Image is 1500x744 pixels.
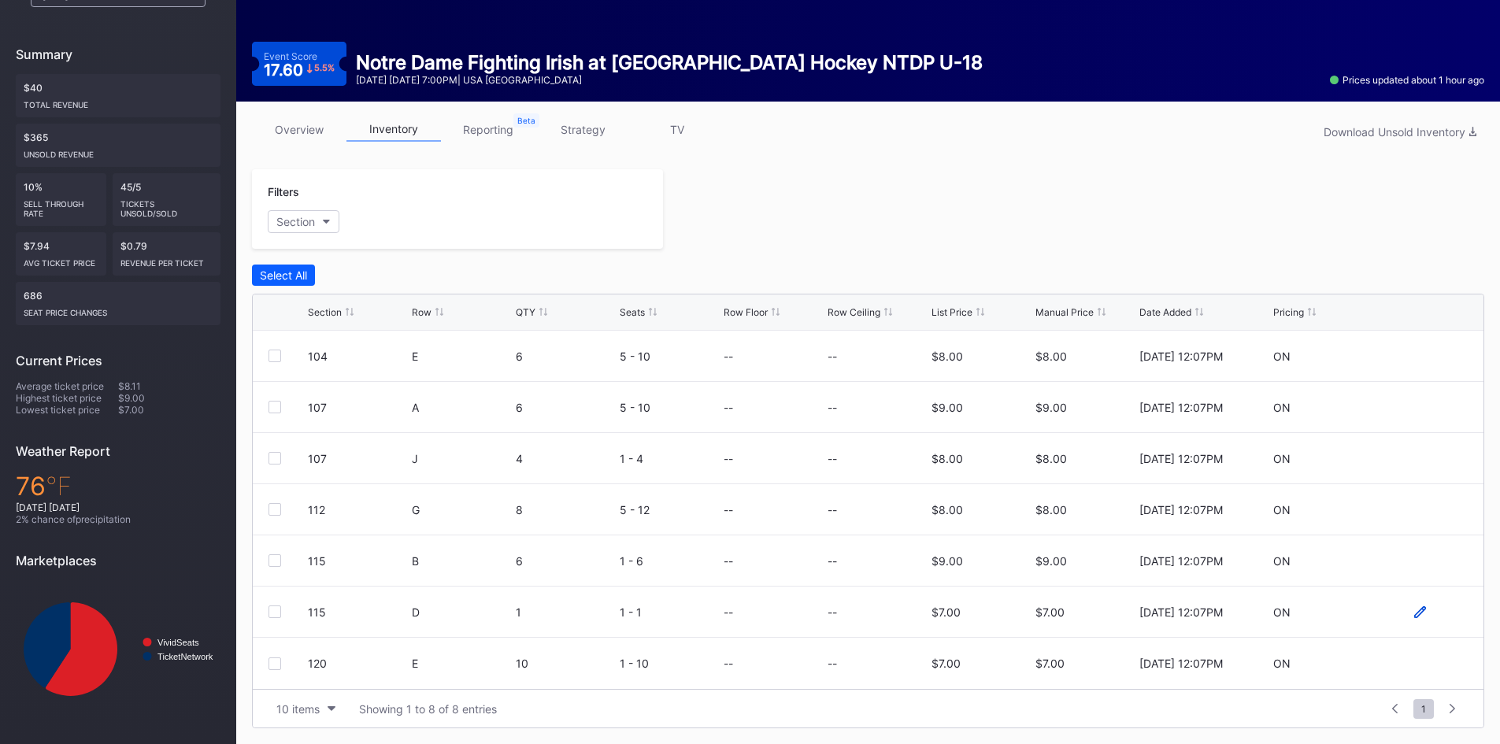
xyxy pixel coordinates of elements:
[16,553,220,568] div: Marketplaces
[516,503,616,516] div: 8
[308,306,342,318] div: Section
[16,173,106,226] div: 10%
[620,350,720,363] div: 5 - 10
[1139,503,1223,516] div: [DATE] 12:07PM
[828,452,837,465] div: --
[16,513,220,525] div: 2 % chance of precipitation
[412,554,512,568] div: B
[516,350,616,363] div: 6
[412,350,512,363] div: E
[1139,401,1223,414] div: [DATE] 12:07PM
[724,350,733,363] div: --
[620,605,720,619] div: 1 - 1
[1330,74,1484,86] div: Prices updated about 1 hour ago
[931,657,961,670] div: $7.00
[724,554,733,568] div: --
[308,554,408,568] div: 115
[356,51,983,74] div: Notre Dame Fighting Irish at [GEOGRAPHIC_DATA] Hockey NTDP U-18
[1273,306,1304,318] div: Pricing
[16,471,220,502] div: 76
[16,353,220,368] div: Current Prices
[516,605,616,619] div: 1
[16,124,220,167] div: $365
[828,503,837,516] div: --
[16,392,118,404] div: Highest ticket price
[24,252,98,268] div: Avg ticket price
[516,452,616,465] div: 4
[412,503,512,516] div: G
[931,503,963,516] div: $8.00
[630,117,724,142] a: TV
[308,657,408,670] div: 120
[308,605,408,619] div: 115
[308,401,408,414] div: 107
[1139,350,1223,363] div: [DATE] 12:07PM
[264,62,335,78] div: 17.60
[252,265,315,286] button: Select All
[1324,125,1476,139] div: Download Unsold Inventory
[828,401,837,414] div: --
[412,306,431,318] div: Row
[1273,605,1291,619] div: ON
[1035,350,1135,363] div: $8.00
[346,117,441,142] a: inventory
[16,380,118,392] div: Average ticket price
[118,404,220,416] div: $7.00
[1035,605,1135,619] div: $7.00
[308,503,408,516] div: 112
[16,443,220,459] div: Weather Report
[516,306,535,318] div: QTY
[16,232,106,276] div: $7.94
[308,452,408,465] div: 107
[620,306,645,318] div: Seats
[1139,554,1223,568] div: [DATE] 12:07PM
[1273,657,1291,670] div: ON
[268,210,339,233] button: Section
[1273,503,1291,516] div: ON
[24,302,213,317] div: seat price changes
[46,471,72,502] span: ℉
[620,657,720,670] div: 1 - 10
[412,657,512,670] div: E
[1035,554,1135,568] div: $9.00
[724,452,733,465] div: --
[412,452,512,465] div: J
[828,657,837,670] div: --
[16,580,220,718] svg: Chart title
[620,554,720,568] div: 1 - 6
[1035,452,1135,465] div: $8.00
[1139,452,1223,465] div: [DATE] 12:07PM
[157,638,199,647] text: VividSeats
[724,503,733,516] div: --
[264,50,317,62] div: Event Score
[1139,306,1191,318] div: Date Added
[620,452,720,465] div: 1 - 4
[157,652,213,661] text: TicketNetwork
[24,94,213,109] div: Total Revenue
[118,392,220,404] div: $9.00
[931,306,972,318] div: List Price
[269,698,343,720] button: 10 items
[931,401,963,414] div: $9.00
[1139,605,1223,619] div: [DATE] 12:07PM
[724,306,768,318] div: Row Floor
[441,117,535,142] a: reporting
[724,605,733,619] div: --
[120,252,213,268] div: Revenue per ticket
[314,64,335,72] div: 5.5 %
[535,117,630,142] a: strategy
[1413,699,1434,719] span: 1
[308,350,408,363] div: 104
[1273,401,1291,414] div: ON
[1273,554,1291,568] div: ON
[620,503,720,516] div: 5 - 12
[16,282,220,325] div: 686
[1035,401,1135,414] div: $9.00
[16,502,220,513] div: [DATE] [DATE]
[931,350,963,363] div: $8.00
[1035,503,1135,516] div: $8.00
[931,605,961,619] div: $7.00
[931,554,963,568] div: $9.00
[113,232,221,276] div: $0.79
[16,46,220,62] div: Summary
